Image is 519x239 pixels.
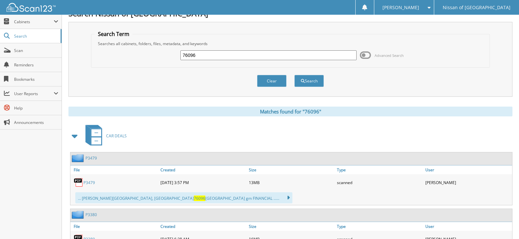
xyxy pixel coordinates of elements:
a: Type [335,222,424,231]
a: CAR DEALS [82,123,127,149]
span: Advanced Search [375,53,404,58]
a: P3479 [83,180,95,185]
a: Size [247,222,336,231]
span: [PERSON_NAME] [382,6,419,9]
span: Cabinets [14,19,54,25]
a: File [70,165,159,174]
button: Search [294,75,324,87]
span: User Reports [14,91,54,96]
span: 76096 [194,196,205,201]
button: Clear [257,75,287,87]
span: Scan [14,48,58,53]
div: [DATE] 3:57 PM [159,176,247,189]
img: folder2.png [72,211,85,219]
a: User [424,222,512,231]
div: ... [PERSON_NAME][GEOGRAPHIC_DATA], [GEOGRAPHIC_DATA] [GEOGRAPHIC_DATA] gm FINANCIAL ...... [75,192,292,203]
img: folder2.png [72,154,85,162]
span: Reminders [14,62,58,68]
a: P3479 [85,155,97,161]
legend: Search Term [95,30,133,38]
div: Searches all cabinets, folders, files, metadata, and keywords [95,41,486,46]
span: Bookmarks [14,77,58,82]
img: PDF.png [74,178,83,187]
a: User [424,165,512,174]
a: P3380 [85,212,97,217]
a: Created [159,165,247,174]
a: Size [247,165,336,174]
span: Help [14,105,58,111]
img: scan123-logo-white.svg [7,3,56,12]
div: Matches found for "76096" [68,107,512,116]
a: Type [335,165,424,174]
div: 13MB [247,176,336,189]
a: Created [159,222,247,231]
span: CAR DEALS [106,133,127,139]
span: Search [14,33,57,39]
span: Announcements [14,120,58,125]
span: Nissan of [GEOGRAPHIC_DATA] [443,6,510,9]
div: [PERSON_NAME] [424,176,512,189]
a: File [70,222,159,231]
iframe: Chat Widget [486,208,519,239]
div: scanned [335,176,424,189]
